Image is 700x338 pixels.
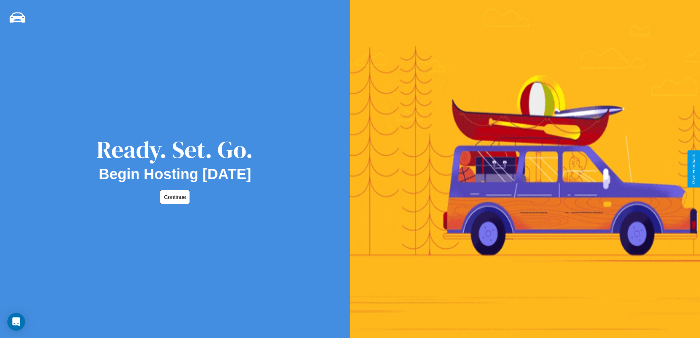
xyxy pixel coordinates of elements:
div: Open Intercom Messenger [7,313,25,331]
div: Ready. Set. Go. [97,133,253,166]
h2: Begin Hosting [DATE] [99,166,251,182]
button: Continue [160,190,190,204]
div: Give Feedback [691,154,696,184]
